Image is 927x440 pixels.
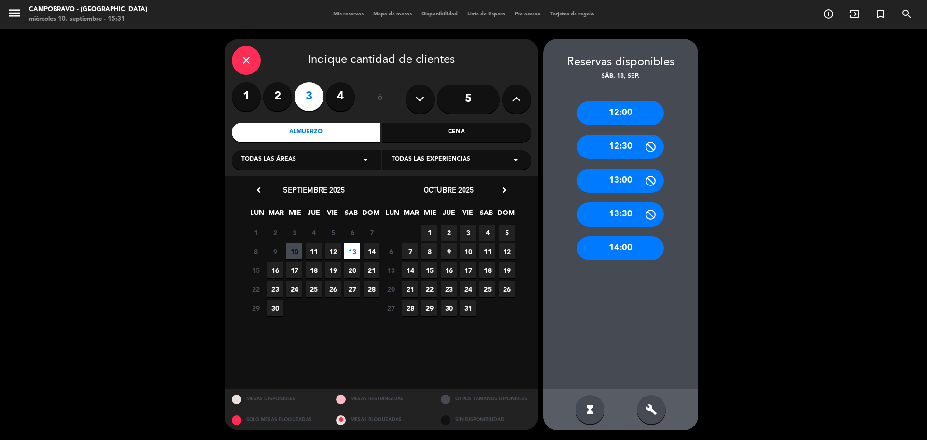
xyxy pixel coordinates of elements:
[232,82,261,111] label: 1
[287,207,303,223] span: MIE
[441,207,457,223] span: JUE
[479,262,495,278] span: 18
[383,243,399,259] span: 6
[479,243,495,259] span: 11
[646,404,657,415] i: build
[263,82,292,111] label: 2
[441,300,457,316] span: 30
[382,123,531,142] div: Cena
[422,207,438,223] span: MIE
[248,300,264,316] span: 29
[365,82,396,116] div: ó
[329,410,434,430] div: MESAS BLOQUEADAS
[460,262,476,278] span: 17
[267,225,283,241] span: 2
[253,185,264,195] i: chevron_left
[325,225,341,241] span: 5
[901,8,913,20] i: search
[460,225,476,241] span: 3
[543,53,698,72] div: Reservas disponibles
[403,207,419,223] span: MAR
[344,225,360,241] span: 6
[225,389,329,410] div: MESAS DISPONIBLES
[546,12,599,17] span: Tarjetas de regalo
[267,262,283,278] span: 16
[324,207,340,223] span: VIE
[325,243,341,259] span: 12
[225,410,329,430] div: SOLO MESAS BLOQUEADAS
[577,202,664,227] div: 13:30
[577,169,664,193] div: 13:00
[577,236,664,260] div: 14:00
[283,185,345,195] span: septiembre 2025
[875,8,886,20] i: turned_in_not
[383,262,399,278] span: 13
[499,185,509,195] i: chevron_right
[364,281,379,297] span: 28
[306,225,322,241] span: 4
[249,207,265,223] span: LUN
[849,8,860,20] i: exit_to_app
[478,207,494,223] span: SAB
[402,243,418,259] span: 7
[268,207,284,223] span: MAR
[417,12,463,17] span: Disponibilidad
[460,300,476,316] span: 31
[240,55,252,66] i: close
[267,243,283,259] span: 9
[441,262,457,278] span: 16
[306,243,322,259] span: 11
[248,243,264,259] span: 8
[479,225,495,241] span: 4
[510,154,521,166] i: arrow_drop_down
[460,243,476,259] span: 10
[325,262,341,278] span: 19
[543,72,698,82] div: sáb. 13, sep.
[328,12,368,17] span: Mis reservas
[267,281,283,297] span: 23
[499,225,515,241] span: 5
[421,300,437,316] span: 29
[441,225,457,241] span: 2
[286,243,302,259] span: 10
[267,300,283,316] span: 30
[344,262,360,278] span: 20
[232,123,380,142] div: Almuerzo
[286,225,302,241] span: 3
[364,243,379,259] span: 14
[499,243,515,259] span: 12
[286,262,302,278] span: 17
[421,281,437,297] span: 22
[7,6,22,20] i: menu
[286,281,302,297] span: 24
[329,389,434,410] div: MESAS RESTRINGIDAS
[362,207,378,223] span: DOM
[232,46,531,75] div: Indique cantidad de clientes
[479,281,495,297] span: 25
[460,207,476,223] span: VIE
[392,155,470,165] span: Todas las experiencias
[402,300,418,316] span: 28
[441,281,457,297] span: 23
[421,262,437,278] span: 15
[424,185,474,195] span: octubre 2025
[29,5,147,14] div: Campobravo - [GEOGRAPHIC_DATA]
[344,243,360,259] span: 13
[577,101,664,125] div: 12:00
[402,281,418,297] span: 21
[295,82,323,111] label: 3
[510,12,546,17] span: Pre-acceso
[823,8,834,20] i: add_circle_outline
[441,243,457,259] span: 9
[577,135,664,159] div: 12:30
[364,262,379,278] span: 21
[463,12,510,17] span: Lista de Espera
[421,243,437,259] span: 8
[29,14,147,24] div: miércoles 10. septiembre - 15:31
[421,225,437,241] span: 1
[499,281,515,297] span: 26
[434,410,538,430] div: SIN DISPONIBILIDAD
[306,207,322,223] span: JUE
[343,207,359,223] span: SAB
[344,281,360,297] span: 27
